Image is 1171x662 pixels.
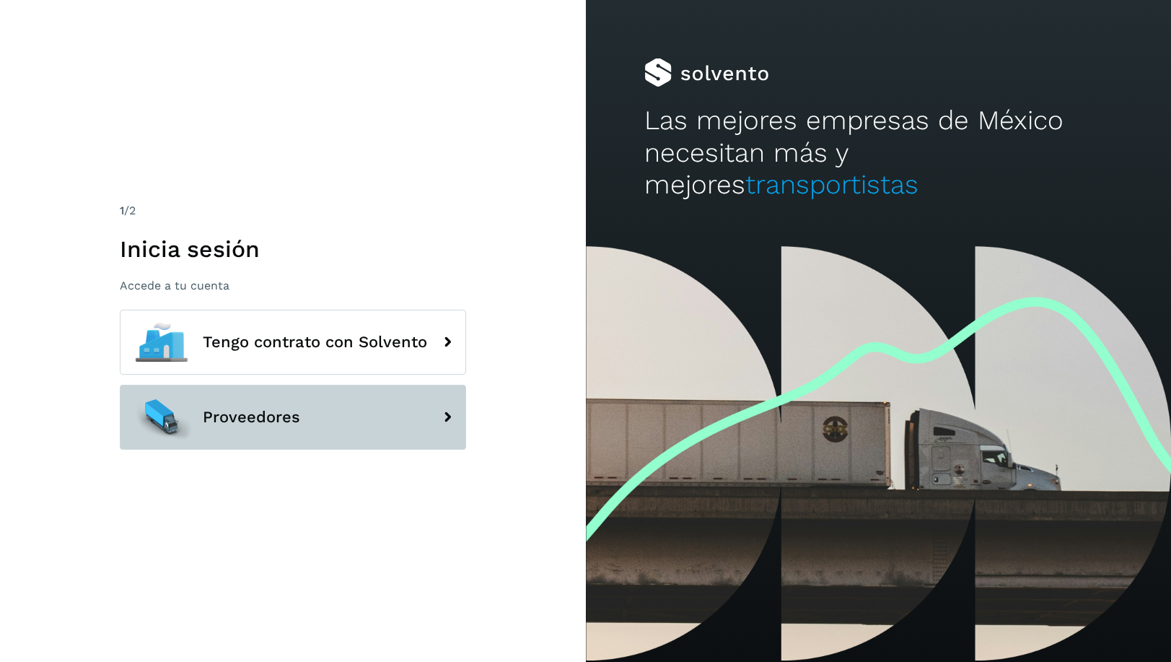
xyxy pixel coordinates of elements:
div: /2 [120,202,466,219]
button: Proveedores [120,385,466,450]
span: Proveedores [203,409,300,426]
button: Tengo contrato con Solvento [120,310,466,375]
span: 1 [120,204,124,217]
span: Tengo contrato con Solvento [203,334,427,351]
span: transportistas [745,169,918,200]
h1: Inicia sesión [120,235,466,263]
p: Accede a tu cuenta [120,279,466,292]
h2: Las mejores empresas de México necesitan más y mejores [644,105,1113,201]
